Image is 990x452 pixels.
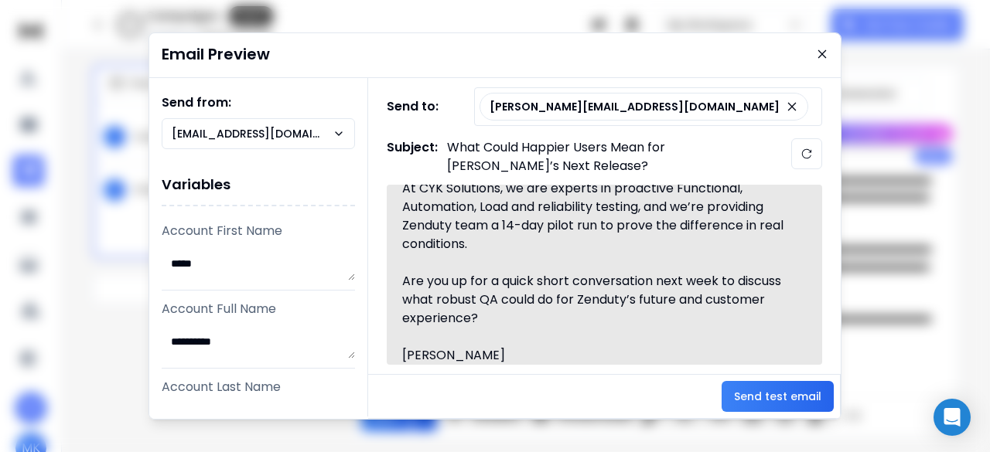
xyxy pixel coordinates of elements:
button: Send test email [722,381,834,412]
div: Open Intercom Messenger [934,399,971,436]
p: Account Last Name [162,378,355,396]
h1: Variables [162,165,355,206]
h1: Email Preview [162,43,270,65]
p: [PERSON_NAME][EMAIL_ADDRESS][DOMAIN_NAME] [490,99,780,114]
p: [EMAIL_ADDRESS][DOMAIN_NAME] [172,126,333,141]
p: Account Full Name [162,300,355,318]
h1: Subject: [387,138,438,175]
div: Hi [PERSON_NAME], Imagine launching your next product upgrade and hearing nothing but positive fe... [402,49,789,365]
p: Account First Name [162,222,355,240]
p: What Could Happier Users Mean for [PERSON_NAME]’s Next Release? [447,138,756,175]
h1: Send to: [387,97,449,116]
h1: Send from: [162,93,355,112]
